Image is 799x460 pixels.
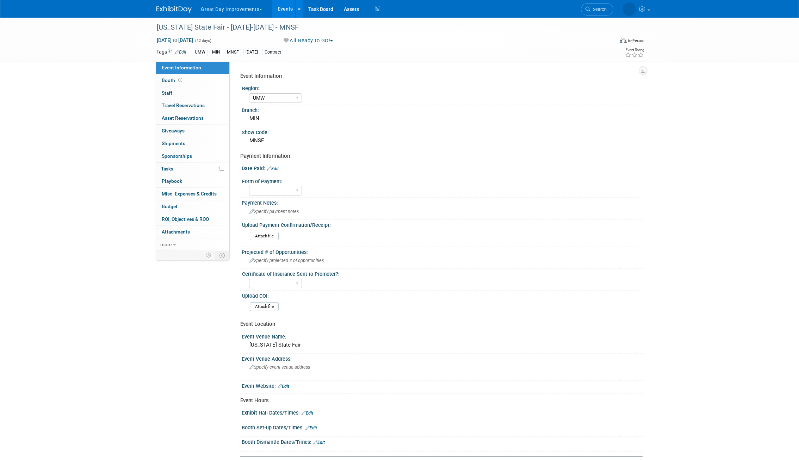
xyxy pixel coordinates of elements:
[156,150,229,162] a: Sponsorships
[242,247,643,256] div: Projected # of Opportunities:
[161,166,173,172] span: Tasks
[156,163,229,175] a: Tasks
[160,242,172,247] span: more
[240,397,637,404] div: Event Hours
[242,422,643,431] div: Booth Set-up Dates/Times:
[225,49,241,56] div: MNSF
[156,99,229,112] a: Travel Reservations
[156,213,229,225] a: ROI, Objectives & ROO
[162,128,185,133] span: Giveaways
[162,65,201,70] span: Event Information
[156,112,229,124] a: Asset Reservations
[156,48,186,56] td: Tags
[242,83,639,92] div: Region:
[281,37,336,44] button: All Ready to GO!
[162,229,190,235] span: Attachments
[162,191,217,197] span: Misc. Expenses & Credits
[156,87,229,99] a: Staff
[162,216,209,222] span: ROI, Objectives & ROO
[240,153,637,160] div: Payment Information
[172,37,178,43] span: to
[249,209,299,214] span: Specify payment notes
[242,437,643,446] div: Booth Dismantle Dates/Times:
[156,226,229,238] a: Attachments
[242,381,643,390] div: Event Website:
[242,176,639,185] div: Form of Payment:
[154,21,603,34] div: [US_STATE] State Fair - [DATE]-[DATE] - MNSF
[242,163,643,172] div: Date Paid:
[156,175,229,187] a: Playbook
[162,115,204,121] span: Asset Reservations
[240,73,637,80] div: Event Information
[162,90,172,96] span: Staff
[162,77,184,83] span: Booth
[242,127,643,136] div: Show Code:
[175,50,186,55] a: Edit
[262,49,283,56] div: Contract
[156,200,229,213] a: Budget
[590,7,607,12] span: Search
[215,251,230,260] td: Toggle Event Tabs
[240,321,637,328] div: Event Location
[242,291,639,299] div: Upload COI:
[242,331,643,340] div: Event Venue Name:
[156,74,229,87] a: Booth
[156,125,229,137] a: Giveaways
[302,411,313,416] a: Edit
[628,38,644,43] div: In-Person
[623,2,636,16] img: Paula Shoemaker
[249,365,310,370] span: Specify event venue address
[242,220,639,229] div: Upload Payment Confirmation/Receipt:
[625,48,644,52] div: Event Rating
[242,105,643,114] div: Branch:
[156,62,229,74] a: Event Information
[156,6,192,13] img: ExhibitDay
[242,408,643,417] div: Exhibit Hall Dates/Times:
[156,188,229,200] a: Misc. Expenses & Credits
[247,135,637,146] div: MNSF
[247,340,637,350] div: [US_STATE] State Fair
[242,269,639,278] div: Certificate of Insurance Sent to Promoter?:
[203,251,215,260] td: Personalize Event Tab Strip
[156,137,229,150] a: Shipments
[572,37,644,47] div: Event Format
[162,178,182,184] span: Playbook
[194,38,211,43] span: (12 days)
[162,141,185,146] span: Shipments
[581,3,613,15] a: Search
[210,49,222,56] div: MIN
[162,102,205,108] span: Travel Reservations
[156,37,193,43] span: [DATE] [DATE]
[243,49,260,56] div: [DATE]
[162,153,192,159] span: Sponsorships
[193,49,208,56] div: UMW
[247,113,637,124] div: MIN
[162,204,178,209] span: Budget
[242,354,643,362] div: Event Venue Address:
[177,77,184,83] span: Booth not reserved yet
[278,384,289,389] a: Edit
[242,198,643,206] div: Payment Notes:
[620,38,627,43] img: Format-Inperson.png
[267,166,279,171] a: Edit
[249,258,324,263] span: Specify projected # of opportunities
[313,440,325,445] a: Edit
[156,238,229,251] a: more
[305,425,317,430] a: Edit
